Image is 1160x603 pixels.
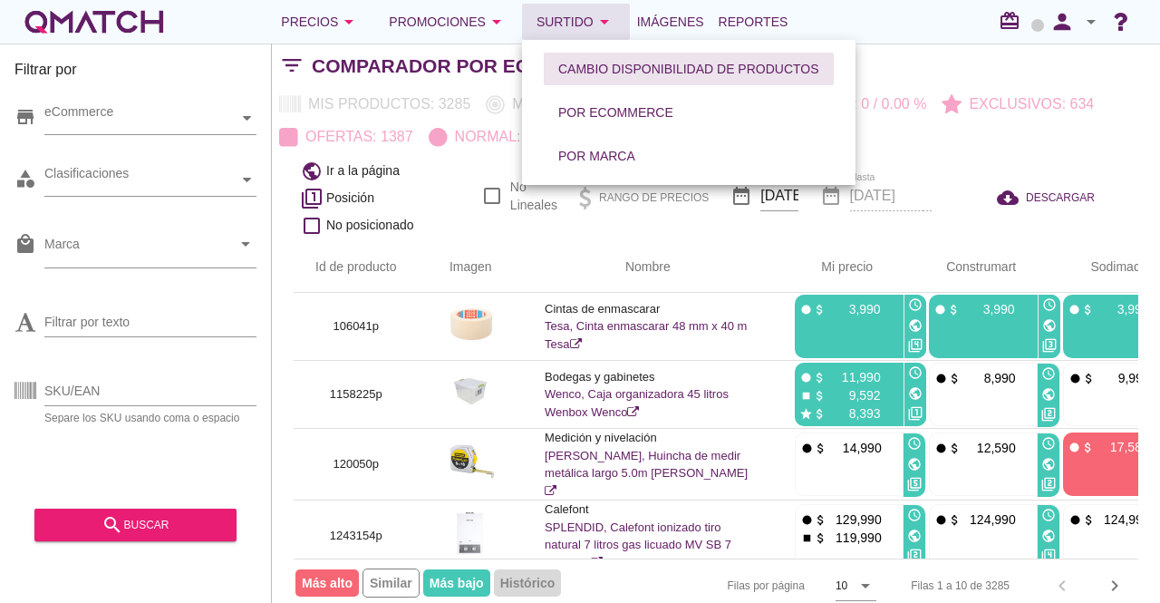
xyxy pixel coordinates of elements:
[908,318,923,333] i: public
[494,569,562,597] span: Histórico
[101,514,123,536] i: search
[1026,190,1095,206] span: DESCARGAR
[813,303,826,316] i: attach_money
[545,429,751,447] p: Medición y nivelación
[14,233,36,255] i: local_mall
[827,511,882,529] p: 129,990
[800,442,814,455] i: fiber_manual_record
[1041,529,1056,543] i: public
[510,178,557,214] label: No Lineales
[545,387,729,419] a: Wenco, Caja organizadora 45 litros Wenbox Wenco
[814,531,827,545] i: attach_money
[1096,369,1150,387] p: 9,990
[544,140,650,172] button: Por marca
[948,372,962,385] i: attach_money
[1042,318,1057,333] i: public
[545,300,751,318] p: Cintas de enmascarar
[982,181,1109,214] button: DESCARGAR
[1068,372,1082,385] i: fiber_manual_record
[719,11,788,33] span: Reportes
[907,508,922,522] i: access_time
[326,161,400,180] span: Ir a la página
[315,317,397,336] p: 106041p
[934,442,948,455] i: fiber_manual_record
[266,4,374,40] button: Precios
[298,126,413,148] p: Ofertas: 1387
[1042,297,1057,312] i: access_time
[997,187,1026,209] i: cloud_download
[1041,407,1056,422] i: filter_2
[907,549,922,563] i: filter_2
[961,300,1015,318] p: 3,990
[814,442,827,455] i: attach_money
[799,407,813,421] i: star
[799,389,813,403] i: stop
[1080,11,1102,33] i: arrow_drop_down
[947,303,961,316] i: attach_money
[911,578,1010,594] div: Filas 1 a 10 de 3285
[826,386,881,404] p: 9,592
[1104,575,1126,597] i: chevron_right
[419,242,524,293] th: Imagen: Not sorted.
[908,386,923,401] i: public
[800,531,814,545] i: stop
[1044,9,1080,34] i: person
[362,569,420,598] span: Similar
[14,106,36,128] i: store
[962,93,1094,115] p: Exclusivos: 634
[711,4,796,40] a: Reportes
[544,53,834,85] button: Cambio disponibilidad de productos
[14,59,256,88] h3: Filtrar por
[442,301,499,346] img: 106041p_15.jpg
[544,96,688,129] button: Por eCommerce
[545,520,731,569] a: SPLENDID, Calefont ionizado tiro natural 7 litros gas licuado MV SB 7 Splendid
[301,160,323,182] i: public
[486,11,507,33] i: arrow_drop_down
[315,527,397,545] p: 1243154p
[1082,513,1096,527] i: attach_money
[1068,303,1081,316] i: fiber_manual_record
[338,11,360,33] i: arrow_drop_down
[315,385,397,404] p: 1158225p
[760,181,797,210] input: Desde
[49,514,222,536] div: buscar
[1082,372,1096,385] i: attach_money
[1068,513,1082,527] i: fiber_manual_record
[799,303,813,316] i: fiber_manual_record
[908,365,923,380] i: access_time
[836,578,847,594] div: 10
[934,88,1102,121] button: Exclusivos: 634
[907,457,922,472] i: public
[1068,441,1081,454] i: fiber_manual_record
[44,413,256,423] div: Separe los SKU usando coma o espacio
[1095,300,1149,318] p: 3,990
[558,103,673,122] div: Por eCommerce
[22,4,167,40] div: white-qmatch-logo
[294,242,419,293] th: Id de producto: Not sorted.
[421,121,565,153] button: Normal: 4195
[1098,569,1131,602] button: Next page
[908,297,923,312] i: access_time
[1041,436,1056,451] i: access_time
[545,368,751,386] p: Bodegas y gabinetes
[235,233,256,255] i: arrow_drop_down
[827,529,882,547] p: 119,990
[1041,508,1056,522] i: access_time
[522,4,630,40] button: Surtido
[536,11,615,33] div: Surtido
[934,513,948,527] i: fiber_manual_record
[1041,457,1056,472] i: public
[536,134,657,178] a: Por marca
[1041,387,1056,402] i: public
[326,216,414,235] span: No posicionado
[826,300,881,318] p: 3,990
[423,569,490,597] span: Más bajo
[440,439,502,484] img: 120050p_15.jpg
[315,455,397,473] p: 120050p
[999,10,1028,32] i: redeem
[826,404,881,423] p: 8,393
[545,449,748,498] a: [PERSON_NAME], Huincha de medir metálica largo 5.0m [PERSON_NAME]
[389,11,507,33] div: Promociones
[907,436,922,451] i: access_time
[813,407,826,421] i: attach_money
